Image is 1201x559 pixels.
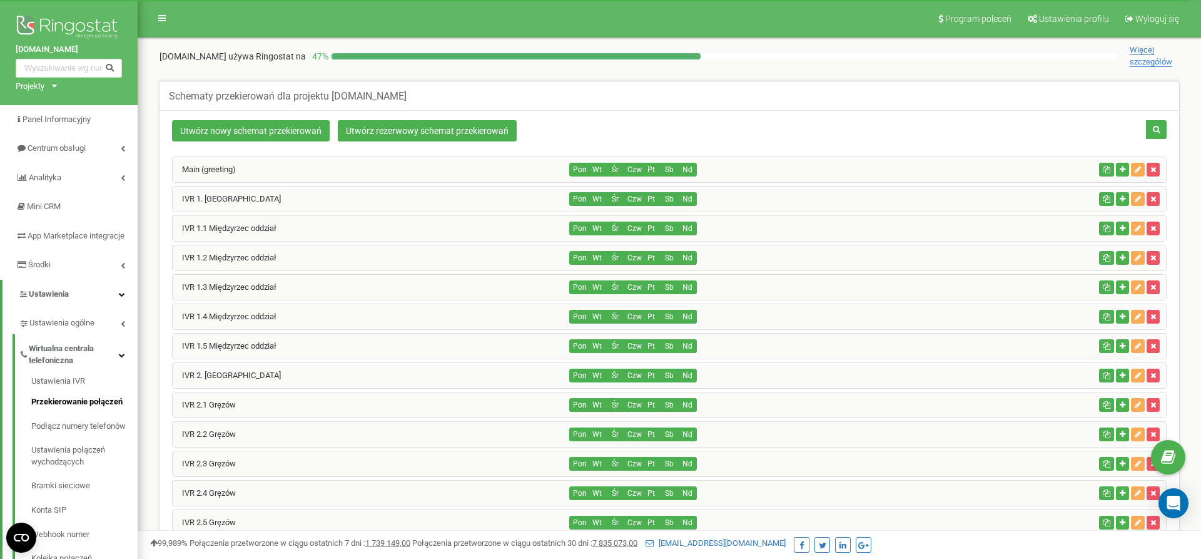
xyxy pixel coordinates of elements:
[587,280,606,294] button: Wt
[173,341,276,351] a: IVR 1.5 Międzyrzec oddział
[624,192,642,206] button: Czw
[16,13,122,44] img: Ringostat logo
[606,280,624,294] button: Śr
[587,222,606,235] button: Wt
[1130,45,1172,67] span: Więcej szczegółów
[173,282,276,292] a: IVR 1.3 Międzyrzec oddział
[660,486,679,500] button: Sb
[678,369,697,382] button: Nd
[660,398,679,412] button: Sb
[173,312,276,321] a: IVR 1.4 Międzyrzec oddział
[412,538,637,548] span: Połączenia przetworzone w ciągu ostatnich 30 dni :
[31,438,138,474] a: Ustawienia połączeń wychodzących
[569,369,588,382] button: Pon
[338,120,517,141] a: Utwórz rezerwowy schemat przekierowań
[642,280,661,294] button: Pt
[945,14,1011,24] span: Program poleceń
[228,51,306,61] span: używa Ringostat na
[31,474,138,498] a: Bramki sieciowe
[1158,488,1188,518] div: Open Intercom Messenger
[678,457,697,471] button: Nd
[28,260,51,269] span: Środki
[606,457,624,471] button: Śr
[587,163,606,177] button: Wt
[606,222,624,235] button: Śr
[642,163,661,177] button: Pt
[678,398,697,412] button: Nd
[606,486,624,500] button: Śr
[624,222,642,235] button: Czw
[16,44,122,56] a: [DOMAIN_NAME]
[29,343,119,366] span: Wirtualna centrala telefoniczna
[587,339,606,353] button: Wt
[31,390,138,414] a: Przekierowanie połączeń
[587,457,606,471] button: Wt
[642,339,661,353] button: Pt
[160,50,306,63] p: [DOMAIN_NAME]
[28,143,86,153] span: Centrum obsługi
[624,369,642,382] button: Czw
[569,280,588,294] button: Pon
[624,428,642,441] button: Czw
[569,339,588,353] button: Pon
[569,516,588,530] button: Pon
[642,516,661,530] button: Pt
[31,498,138,523] a: Konta SIP
[606,192,624,206] button: Śr
[606,369,624,382] button: Śr
[660,516,679,530] button: Sb
[660,457,679,471] button: Sb
[678,222,697,235] button: Nd
[660,428,679,441] button: Sb
[587,192,606,206] button: Wt
[587,486,606,500] button: Wt
[1146,120,1167,139] button: Szukaj schematu przekierowań
[642,251,661,265] button: Pt
[624,310,642,324] button: Czw
[173,165,236,174] a: Main (greeting)
[569,310,588,324] button: Pon
[173,194,281,203] a: IVR 1. [GEOGRAPHIC_DATA]
[6,523,36,553] button: Open CMP widget
[587,428,606,441] button: Wt
[678,280,697,294] button: Nd
[624,251,642,265] button: Czw
[678,192,697,206] button: Nd
[587,310,606,324] button: Wt
[31,523,138,547] a: Webhook numer
[173,400,236,409] a: IVR 2.1 Gręzów
[678,251,697,265] button: Nd
[624,280,642,294] button: Czw
[19,309,138,334] a: Ustawienia ogólne
[606,251,624,265] button: Śr
[678,339,697,353] button: Nd
[3,280,138,309] a: Ustawienia
[173,518,236,527] a: IVR 2.5 Gręzów
[27,202,61,211] span: Mini CRM
[29,173,61,182] span: Analityka
[660,163,679,177] button: Sb
[606,398,624,412] button: Śr
[569,222,588,235] button: Pon
[642,398,661,412] button: Pt
[587,516,606,530] button: Wt
[642,192,661,206] button: Pt
[173,429,236,439] a: IVR 2.2 Gręzów
[569,251,588,265] button: Pon
[606,310,624,324] button: Śr
[678,310,697,324] button: Nd
[29,317,94,329] span: Ustawienia ogólne
[23,115,91,124] span: Panel Informacyjny
[587,369,606,382] button: Wt
[1039,14,1109,24] span: Ustawienia profilu
[569,457,588,471] button: Pon
[29,289,69,299] span: Ustawienia
[660,280,679,294] button: Sb
[624,516,642,530] button: Czw
[169,91,407,102] h5: Schematy przekierowań dla projektu [DOMAIN_NAME]
[306,50,332,63] p: 47 %
[569,192,588,206] button: Pon
[150,538,188,548] span: 99,989%
[678,428,697,441] button: Nd
[173,488,236,498] a: IVR 2.4 Gręzów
